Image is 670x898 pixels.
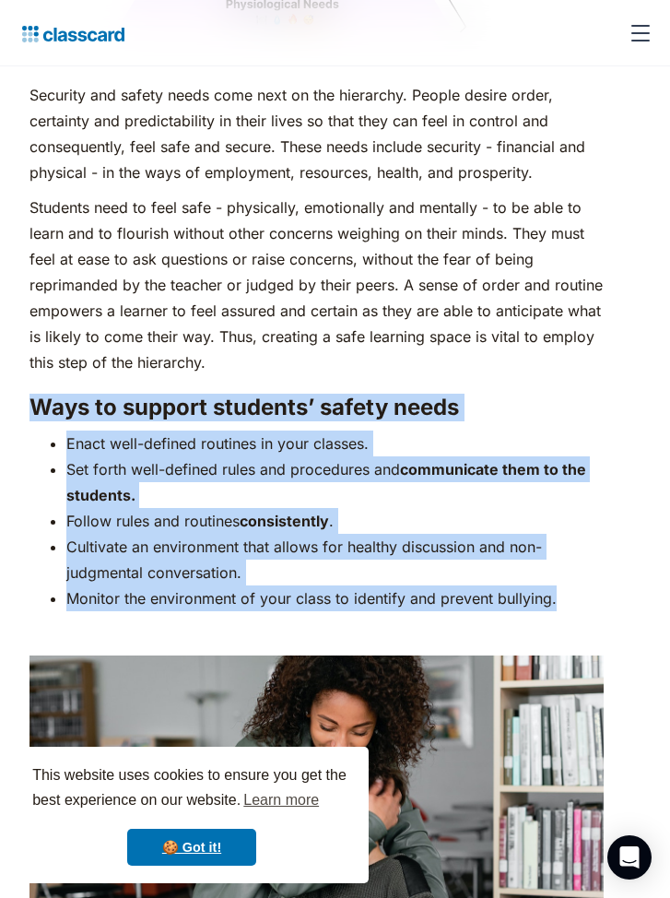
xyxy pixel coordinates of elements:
[607,835,652,880] div: Open Intercom Messenger
[29,394,604,421] h3: Ways to support students’ safety needs
[66,508,604,534] li: Follow rules and routines .
[66,460,586,504] strong: communicate them to the students.
[15,747,369,883] div: cookieconsent
[29,620,604,646] p: ‍
[66,534,604,585] li: Cultivate an environment that allows for healthy discussion and non-judgmental conversation.
[66,431,604,456] li: Enact well-defined routines in your classes.
[618,11,655,55] div: menu
[241,786,322,814] a: learn more about cookies
[15,20,124,46] a: home
[66,456,604,508] li: Set forth well-defined rules and procedures and
[240,512,329,530] strong: consistently
[29,195,604,375] p: Students need to feel safe - physically, emotionally and mentally - to be able to learn and to fl...
[127,829,256,866] a: dismiss cookie message
[66,585,604,611] li: Monitor the environment of your class to identify and prevent bullying.
[29,82,604,185] p: Security and safety needs come next on the hierarchy. People desire order, certainty and predicta...
[32,764,351,814] span: This website uses cookies to ensure you get the best experience on our website.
